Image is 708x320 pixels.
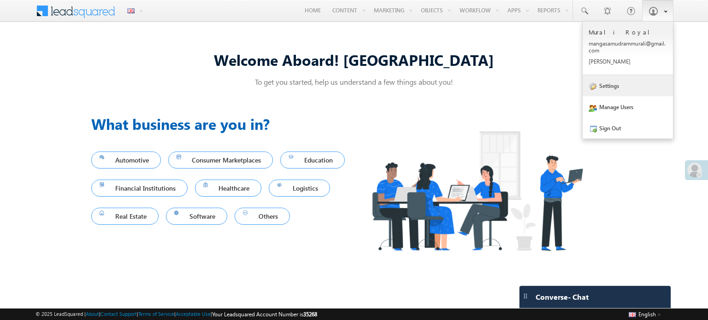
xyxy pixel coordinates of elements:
h3: What business are you in? [91,113,354,135]
a: Murali Royal mangasamudrammurali@gmail.com [PERSON_NAME] [583,22,673,75]
span: English [638,311,656,318]
span: Converse - Chat [536,293,589,301]
span: Software [174,210,219,222]
a: Manage Users [583,96,673,117]
span: Real Estate [100,210,150,222]
a: Contact Support [100,311,137,317]
a: Sign Out [583,117,673,139]
span: Others [243,210,282,222]
a: Acceptable Use [176,311,211,317]
p: manga samud rammu rali@ gmail .com [589,40,667,54]
img: Industry.png [354,113,600,269]
span: Your Leadsquared Account Number is [212,311,317,318]
p: Murali Royal [589,28,667,36]
span: Financial Institutions [100,182,179,194]
p: [PERSON_NAME] [589,58,667,65]
span: Consumer Marketplaces [177,154,265,166]
a: About [86,311,99,317]
span: 35268 [303,311,317,318]
div: Welcome Aboard! [GEOGRAPHIC_DATA] [91,50,617,70]
span: Automotive [100,154,153,166]
img: carter-drag [522,292,529,300]
span: Healthcare [203,182,254,194]
p: To get you started, help us understand a few things about you! [91,77,617,87]
span: © 2025 LeadSquared | | | | | [35,310,317,319]
span: Education [289,154,336,166]
a: Terms of Service [138,311,174,317]
button: English [626,308,663,320]
a: Settings [583,75,673,96]
span: Logistics [277,182,322,194]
